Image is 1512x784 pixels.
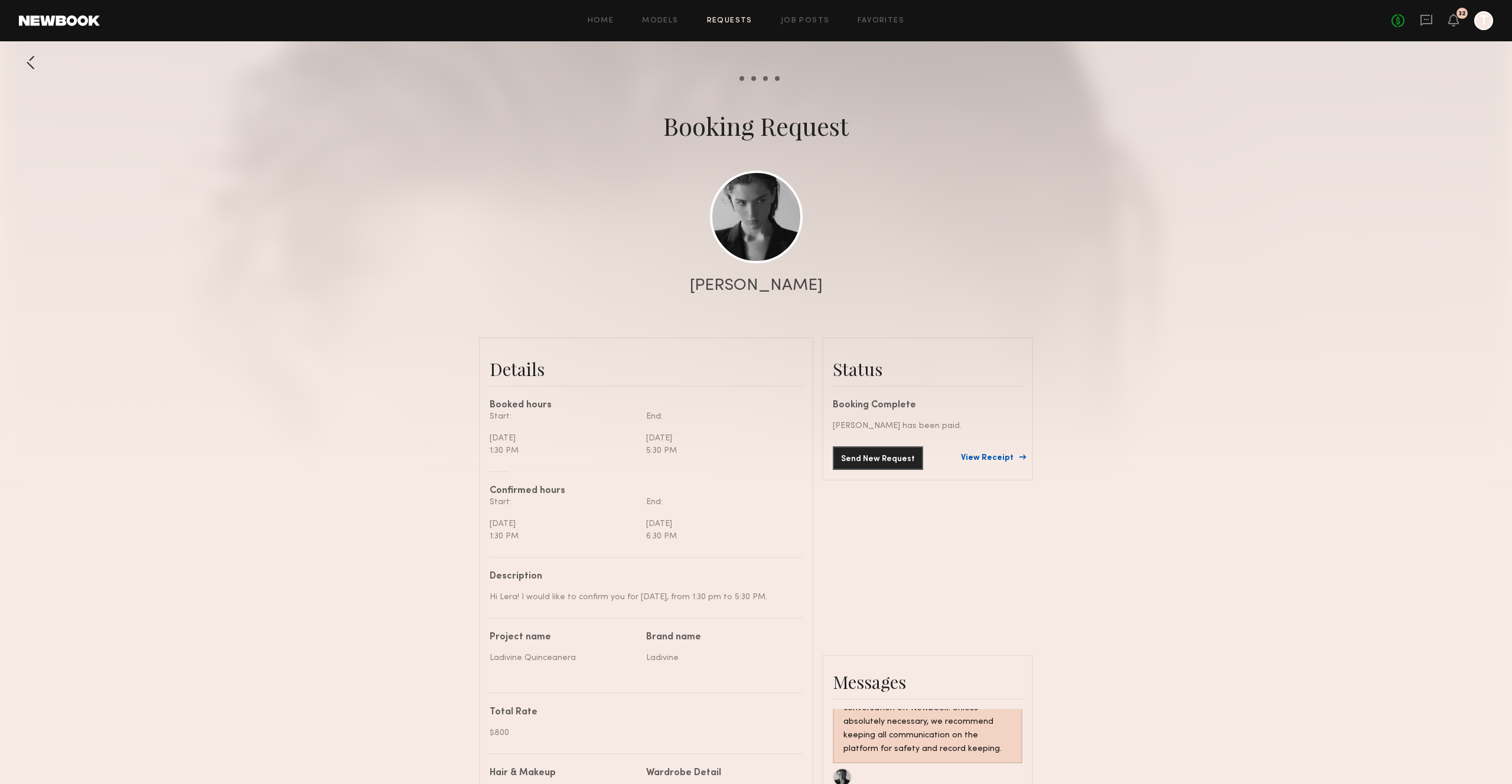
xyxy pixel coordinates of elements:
[490,357,803,381] div: Details
[646,432,794,445] div: [DATE]
[690,277,823,294] div: [PERSON_NAME]
[707,17,752,25] a: Requests
[490,530,637,543] div: 1:30 PM
[490,486,803,496] div: Confirmed hours
[490,432,637,445] div: [DATE]
[646,769,721,778] div: Wardrobe Detail
[833,401,1022,410] div: Booking Complete
[642,17,678,25] a: Models
[646,410,794,423] div: End:
[646,633,794,642] div: Brand name
[490,401,803,410] div: Booked hours
[646,652,794,664] div: Ladivine
[663,109,849,142] div: Booking Request
[490,496,637,508] div: Start:
[858,17,904,25] a: Favorites
[490,633,637,642] div: Project name
[833,357,1022,381] div: Status
[646,445,794,457] div: 5:30 PM
[490,652,637,664] div: Ladivine Quinceanera
[833,446,923,470] button: Send New Request
[588,17,614,25] a: Home
[781,17,830,25] a: Job Posts
[843,688,1012,756] div: Hey! Looks like you’re trying to take the conversation off Newbook. Unless absolutely necessary, ...
[490,591,794,603] div: Hi Lera! I would like to confirm you for [DATE], from 1:30 pm to 5:30 PM.
[1458,11,1466,17] div: 32
[490,445,637,457] div: 1:30 PM
[490,518,637,530] div: [DATE]
[490,708,794,717] div: Total Rate
[490,572,794,582] div: Description
[833,420,1022,432] div: [PERSON_NAME] has been paid.
[646,518,794,530] div: [DATE]
[833,670,1022,694] div: Messages
[1474,11,1493,30] a: T
[646,496,794,508] div: End:
[490,769,556,778] div: Hair & Makeup
[490,727,794,739] div: $800
[961,454,1022,462] a: View Receipt
[646,530,794,543] div: 6:30 PM
[490,410,637,423] div: Start:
